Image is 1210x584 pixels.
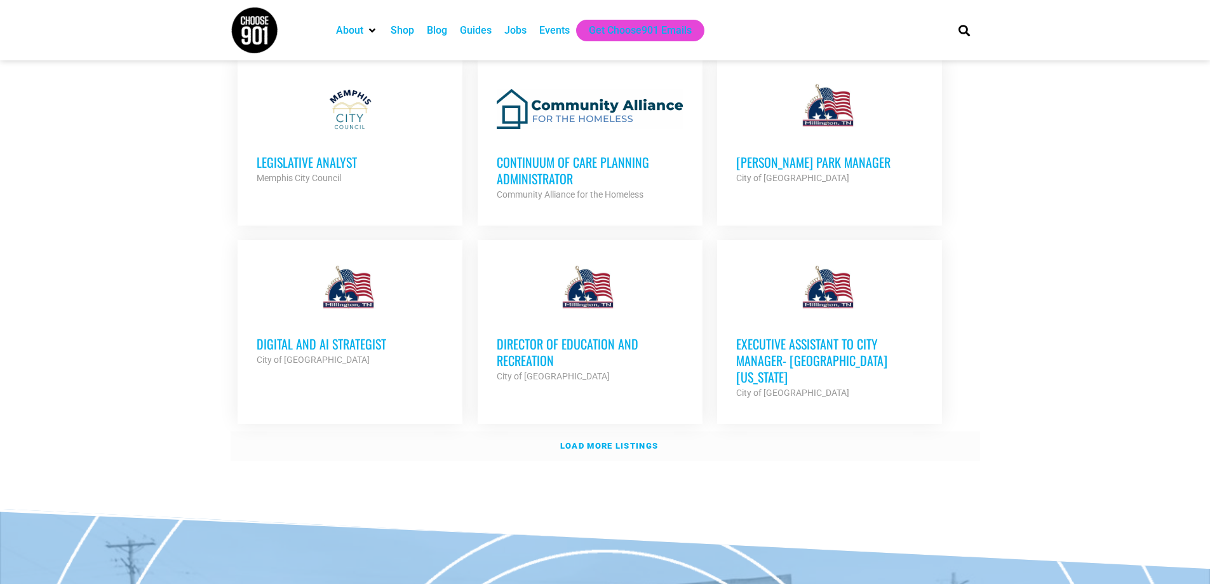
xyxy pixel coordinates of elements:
div: Search [953,20,974,41]
strong: Community Alliance for the Homeless [497,189,643,200]
a: Director of Education and Recreation City of [GEOGRAPHIC_DATA] [478,240,702,403]
h3: Digital and AI Strategist [257,336,443,352]
a: Shop [391,23,414,38]
a: Load more listings [231,431,980,461]
a: Blog [427,23,447,38]
h3: Legislative Analyst [257,154,443,170]
a: About [336,23,363,38]
h3: Director of Education and Recreation [497,336,683,369]
a: Events [539,23,570,38]
h3: Continuum of Care Planning Administrator [497,154,683,187]
strong: Memphis City Council [257,173,341,183]
a: Executive Assistant to City Manager- [GEOGRAPHIC_DATA] [US_STATE] City of [GEOGRAPHIC_DATA] [717,240,942,419]
strong: Load more listings [560,441,658,451]
strong: City of [GEOGRAPHIC_DATA] [497,371,610,381]
strong: City of [GEOGRAPHIC_DATA] [257,355,370,365]
a: Jobs [504,23,527,38]
a: [PERSON_NAME] PARK MANAGER City of [GEOGRAPHIC_DATA] [717,58,942,205]
div: About [330,20,384,41]
a: Get Choose901 Emails [589,23,692,38]
h3: Executive Assistant to City Manager- [GEOGRAPHIC_DATA] [US_STATE] [736,336,923,385]
a: Digital and AI Strategist City of [GEOGRAPHIC_DATA] [238,240,462,386]
a: Guides [460,23,492,38]
h3: [PERSON_NAME] PARK MANAGER [736,154,923,170]
nav: Main nav [330,20,937,41]
strong: City of [GEOGRAPHIC_DATA] [736,388,849,398]
a: Continuum of Care Planning Administrator Community Alliance for the Homeless [478,58,702,221]
strong: City of [GEOGRAPHIC_DATA] [736,173,849,183]
a: Legislative Analyst Memphis City Council [238,58,462,205]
